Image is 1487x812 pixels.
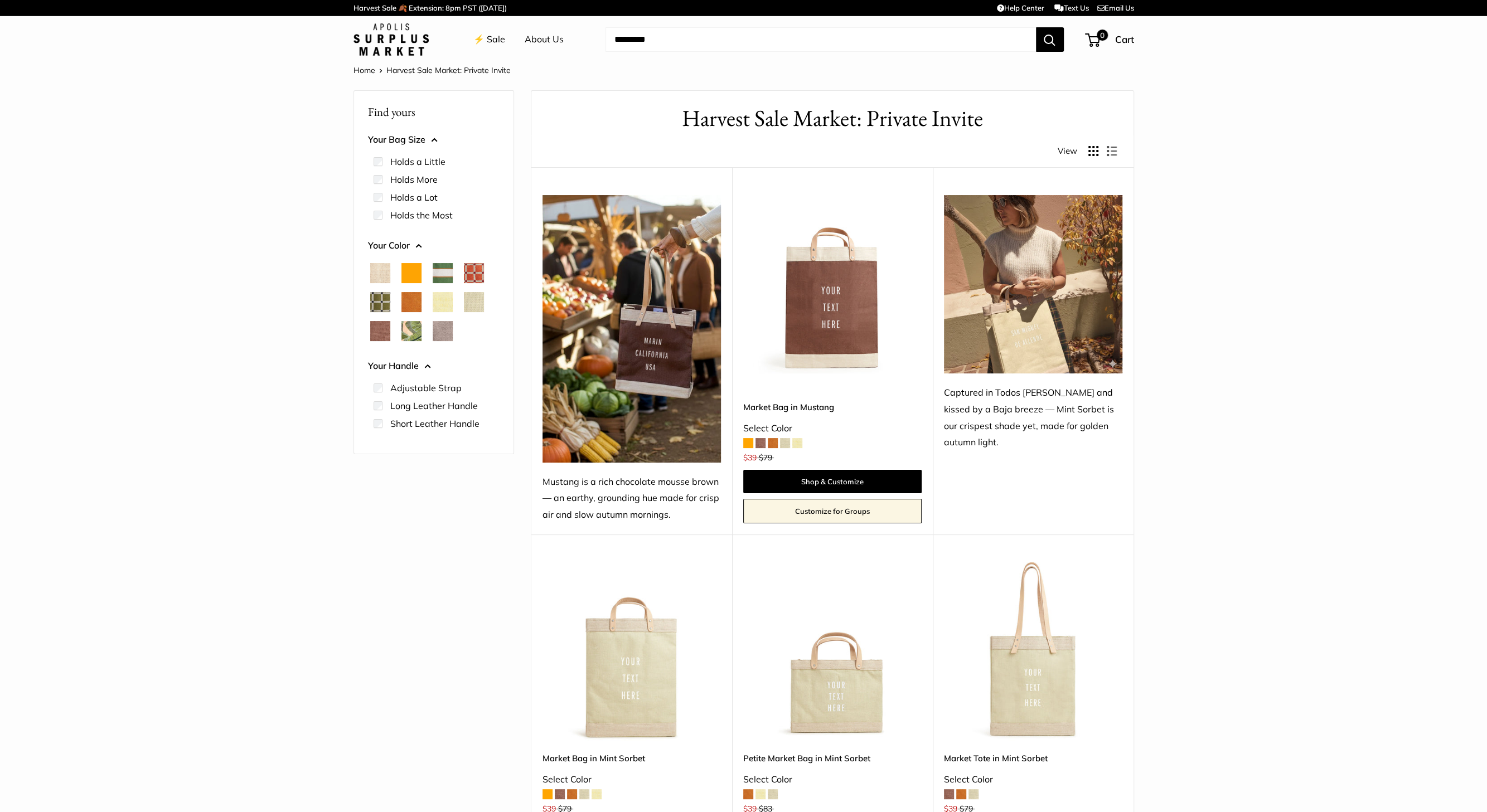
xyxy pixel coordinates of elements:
a: Market Bag in Mint Sorbet [543,752,721,765]
p: Find yours [368,101,500,123]
a: Help Center [997,3,1044,12]
button: Daisy [433,292,453,312]
button: Natural [370,263,390,283]
button: Taupe [433,321,453,341]
div: Select Color [543,771,721,788]
a: Market Bag in Mustang [743,401,922,414]
a: Market Tote in Mint Sorbet [944,752,1122,765]
label: Adjustable Strap [390,381,462,395]
a: Text Us [1054,3,1088,12]
span: View [1058,143,1077,159]
a: Customize for Groups [743,499,922,523]
label: Short Leather Handle [390,417,479,430]
div: Select Color [743,420,922,437]
button: Cognac [401,292,422,312]
a: About Us [525,31,564,48]
div: Mustang is a rich chocolate mousse brown — an earthy, grounding hue made for crisp air and slow a... [543,474,721,524]
button: Display products as list [1107,146,1117,156]
img: Petite Market Bag in Mint Sorbet [743,562,922,741]
label: Holds the Most [390,208,453,222]
span: Harvest Sale Market: Private Invite [386,65,511,75]
button: Search [1036,27,1064,52]
img: Market Tote in Mint Sorbet [944,562,1122,741]
a: 0 Cart [1086,31,1134,48]
label: Holds More [390,173,438,186]
img: Mustang is a rich chocolate mousse brown — an earthy, grounding hue made for crisp air and slow a... [543,195,721,463]
a: Petite Market Bag in Mint Sorbet [743,752,922,765]
button: Chenille Window Brick [464,263,484,283]
img: Market Bag in Mustang [743,195,922,373]
img: Apolis: Surplus Market [353,23,429,56]
button: Palm Leaf [401,321,422,341]
div: Select Color [743,771,922,788]
button: Orange [401,263,422,283]
button: Chenille Window Sage [370,292,390,312]
span: $39 [743,453,757,463]
button: Your Bag Size [368,132,500,148]
a: Shop & Customize [743,470,922,493]
a: Home [353,65,375,75]
a: Market Bag in MustangMarket Bag in Mustang [743,195,922,373]
span: Cart [1115,33,1134,45]
h1: Harvest Sale Market: Private Invite [548,102,1117,135]
img: Captured in Todos Santos and kissed by a Baja breeze — Mint Sorbet is our crispest shade yet, mad... [944,195,1122,373]
button: Mint Sorbet [464,292,484,312]
button: Display products as grid [1088,146,1098,156]
button: Your Handle [368,358,500,375]
a: Market Tote in Mint SorbetMarket Tote in Mint Sorbet [944,562,1122,741]
div: Captured in Todos [PERSON_NAME] and kissed by a Baja breeze — Mint Sorbet is our crispest shade y... [944,385,1122,451]
button: Mustang [370,321,390,341]
nav: Breadcrumb [353,63,511,77]
button: Court Green [433,263,453,283]
label: Holds a Little [390,155,445,168]
span: $79 [759,453,772,463]
label: Long Leather Handle [390,399,478,412]
button: Your Color [368,237,500,254]
span: 0 [1096,30,1107,41]
img: Market Bag in Mint Sorbet [543,562,721,741]
a: Email Us [1097,3,1134,12]
div: Select Color [944,771,1122,788]
a: ⚡️ Sale [473,31,505,48]
a: Market Bag in Mint SorbetMarket Bag in Mint Sorbet [543,562,721,741]
input: Search... [606,27,1036,52]
a: Petite Market Bag in Mint SorbetPetite Market Bag in Mint Sorbet [743,562,922,741]
label: Holds a Lot [390,191,438,204]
